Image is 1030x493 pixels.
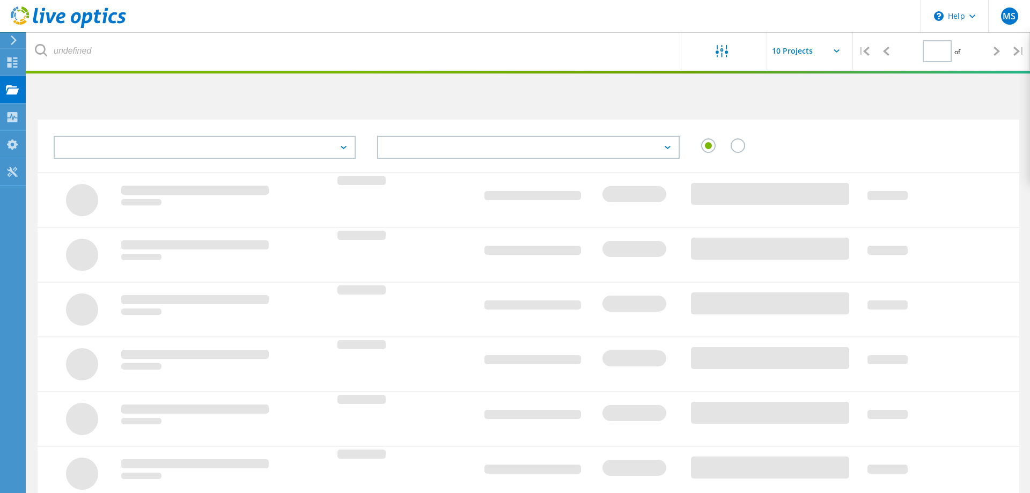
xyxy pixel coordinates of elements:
svg: \n [934,11,944,21]
input: undefined [27,32,682,70]
div: | [1008,32,1030,70]
span: MS [1003,12,1016,20]
a: Live Optics Dashboard [11,23,126,30]
span: of [954,47,960,56]
div: | [853,32,875,70]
